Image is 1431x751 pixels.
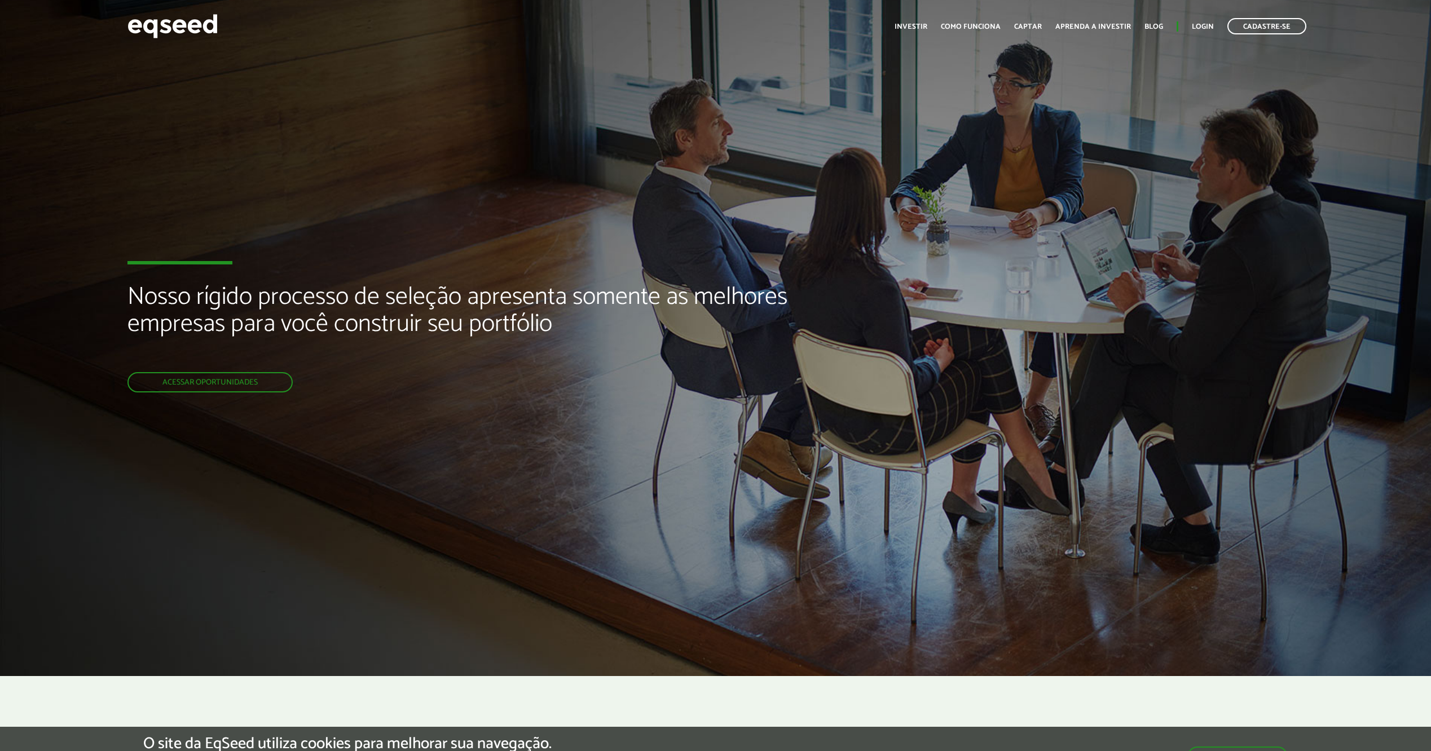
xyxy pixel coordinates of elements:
h2: Nosso rígido processo de seleção apresenta somente as melhores empresas para você construir seu p... [127,284,826,372]
img: EqSeed [127,11,218,41]
a: Login [1192,23,1214,30]
a: Como funciona [941,23,1001,30]
a: Captar [1014,23,1042,30]
a: Acessar oportunidades [127,372,293,392]
a: Cadastre-se [1227,18,1306,34]
a: Investir [895,23,927,30]
a: Blog [1144,23,1163,30]
a: Aprenda a investir [1055,23,1131,30]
